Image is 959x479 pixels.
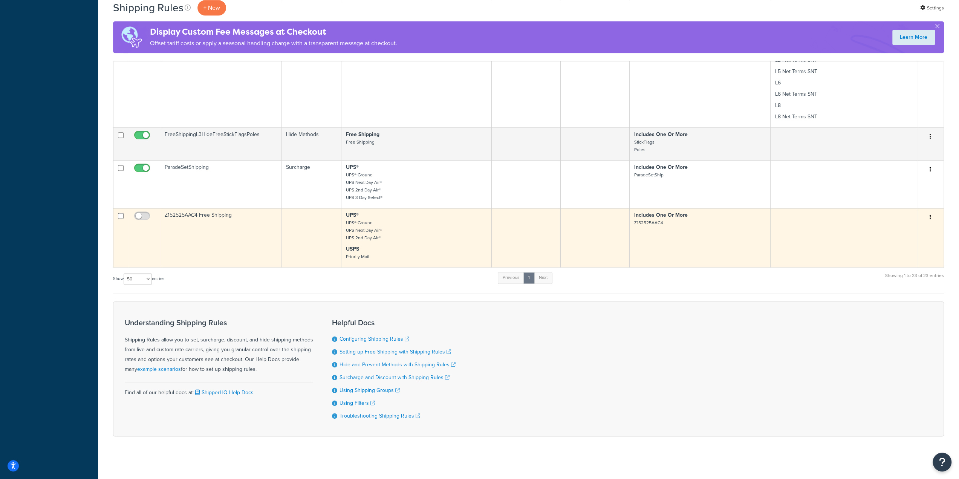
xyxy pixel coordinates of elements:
div: Find all of our helpful docs at: [125,382,313,398]
label: Show entries [113,273,164,285]
p: Offset tariff costs or apply a seasonal handling charge with a transparent message at checkout. [150,38,397,49]
strong: USPS [346,245,359,253]
p: L6 [775,79,912,87]
p: L6 Net Terms SNT [775,90,912,98]
a: Using Shipping Groups [340,386,400,394]
h4: Display Custom Fee Messages at Checkout [150,26,397,38]
strong: Free Shipping [346,130,379,138]
a: ShipperHQ Help Docs [194,389,254,396]
p: L5 Net Terms SNT [775,68,912,75]
a: Surcharge and Discount with Shipping Rules [340,373,450,381]
a: Troubleshooting Shipping Rules [340,412,420,420]
td: Z152525AAC4 Free Shipping [160,208,281,267]
small: Priority Mail [346,253,369,260]
a: Previous [498,272,524,283]
div: Shipping Rules allow you to set, surcharge, discount, and hide shipping methods from live and cus... [125,318,313,374]
button: Open Resource Center [933,453,951,471]
small: ParadeSetShip [634,171,664,178]
p: L8 [775,102,912,109]
h1: Shipping Rules [113,0,184,15]
a: 1 [523,272,535,283]
small: UPS® Ground UPS Next Day Air® UPS 2nd Day Air® UPS 3 Day Select® [346,171,382,201]
td: FreeShippingL3HideFreeStickFlagsPoles [160,127,281,160]
a: Learn More [892,30,935,45]
td: Hide Methods [281,127,341,160]
a: Setting up Free Shipping with Shipping Rules [340,348,451,356]
a: Configuring Shipping Rules [340,335,409,343]
a: Hide and Prevent Methods with Shipping Rules [340,361,456,369]
strong: Includes One Or More [634,130,688,138]
select: Showentries [124,273,152,285]
a: example scenarios [137,365,181,373]
small: StickFlags Poles [634,139,655,153]
h3: Helpful Docs [332,318,456,327]
td: ParadeSetShipping [160,160,281,208]
td: Surcharge [281,160,341,208]
p: L8 Net Terms SNT [775,113,912,121]
small: Free Shipping [346,139,375,145]
a: Settings [920,3,944,13]
strong: Includes One Or More [634,163,688,171]
strong: Includes One Or More [634,211,688,219]
h3: Understanding Shipping Rules [125,318,313,327]
a: Next [534,272,552,283]
div: Showing 1 to 23 of 23 entries [885,271,944,288]
strong: UPS® [346,163,359,171]
img: duties-banner-06bc72dcb5fe05cb3f9472aba00be2ae8eb53ab6f0d8bb03d382ba314ac3c341.png [113,21,150,53]
small: UPS® Ground UPS Next Day Air® UPS 2nd Day Air® [346,219,382,241]
strong: UPS® [346,211,359,219]
a: Using Filters [340,399,375,407]
small: Z152525AAC4 [634,219,663,226]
